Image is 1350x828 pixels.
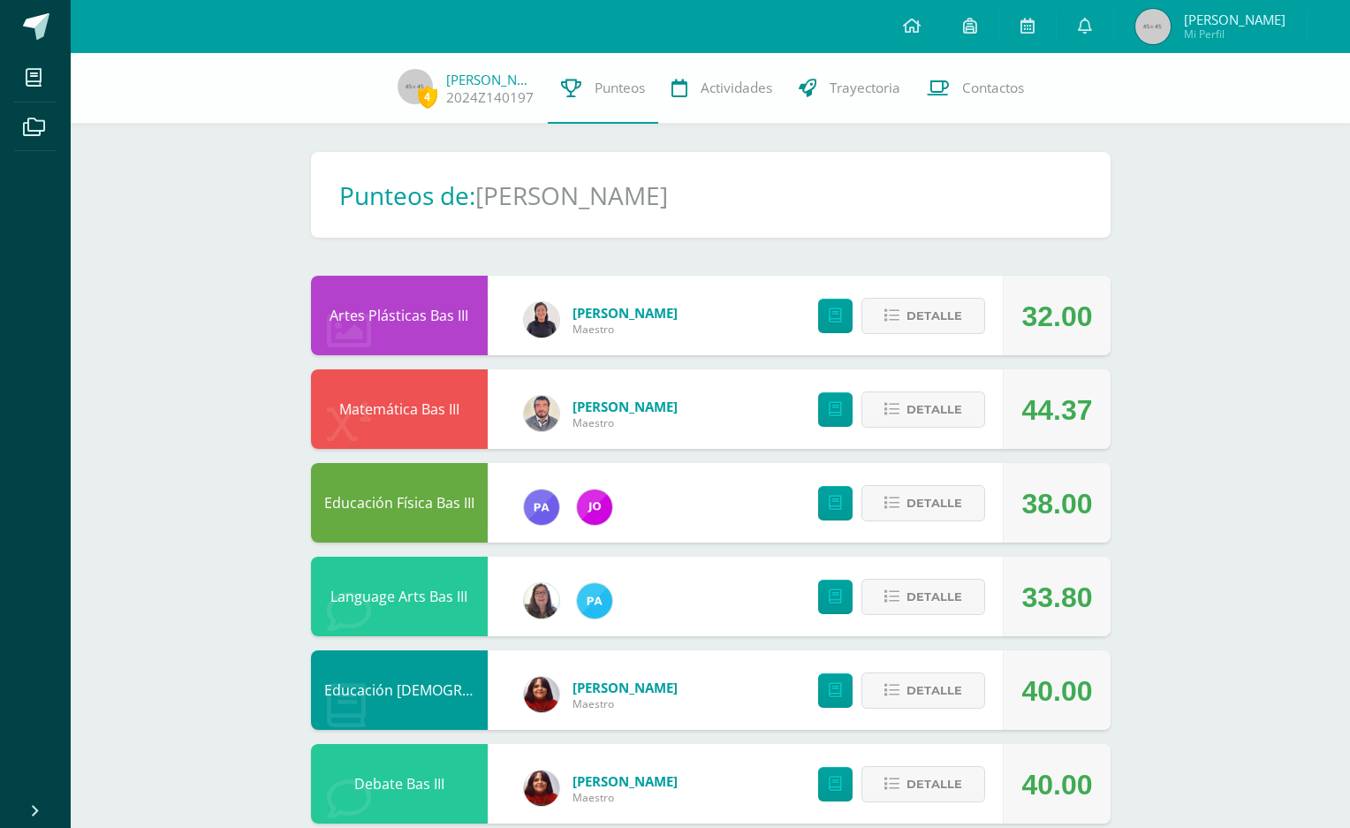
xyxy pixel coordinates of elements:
span: Maestro [573,790,678,805]
button: Detalle [861,485,985,521]
div: Educación Física Bas III [311,463,488,543]
span: Detalle [906,300,962,332]
div: Language Arts Bas III [311,557,488,636]
img: 16d00d6a61aad0e8a558f8de8df831eb.png [577,583,612,619]
div: 40.00 [1021,651,1092,731]
span: Detalle [906,674,962,707]
a: [PERSON_NAME] [573,679,678,696]
div: Debate Bas III [311,744,488,824]
img: cfd18f4d180e531603d52aeab12d7099.png [524,583,559,619]
span: Mi Perfil [1184,27,1286,42]
button: Detalle [861,766,985,802]
span: Detalle [906,768,962,801]
a: 2024Z140197 [446,88,534,107]
img: 45x45 [398,69,433,104]
a: Trayectoria [785,53,914,124]
a: [PERSON_NAME] [573,304,678,322]
button: Detalle [861,298,985,334]
span: Trayectoria [830,79,900,97]
span: Punteos [595,79,645,97]
img: b44a260999c9d2f44e9afe0ea64fd14b.png [524,302,559,338]
h1: Punteos de: [339,179,475,212]
a: Punteos [548,53,658,124]
div: Matemática Bas III [311,369,488,449]
img: b3ade3febffa627f9cc084759de04a77.png [524,396,559,431]
button: Detalle [861,579,985,615]
div: Artes Plásticas Bas III [311,276,488,355]
div: 32.00 [1021,277,1092,356]
img: 5bb1a44df6f1140bb573547ac59d95bf.png [524,677,559,712]
a: [PERSON_NAME] [573,772,678,790]
a: Contactos [914,53,1037,124]
a: Actividades [658,53,785,124]
span: [PERSON_NAME] [1184,11,1286,28]
span: Maestro [573,415,678,430]
span: Maestro [573,696,678,711]
div: 40.00 [1021,745,1092,824]
button: Detalle [861,391,985,428]
div: 44.37 [1021,370,1092,450]
span: Detalle [906,487,962,520]
span: Detalle [906,393,962,426]
h1: [PERSON_NAME] [475,179,668,212]
div: Educación Cristiana Bas III [311,650,488,730]
span: Detalle [906,581,962,613]
a: [PERSON_NAME] [573,398,678,415]
img: 75b744ccd90b308547c4c603ec795dc0.png [577,490,612,525]
span: 4 [418,86,437,108]
span: Actividades [701,79,772,97]
a: [PERSON_NAME] [446,71,535,88]
span: Maestro [573,322,678,337]
img: 45x45 [1135,9,1171,44]
span: Contactos [962,79,1024,97]
img: 5bb1a44df6f1140bb573547ac59d95bf.png [524,771,559,806]
div: 33.80 [1021,558,1092,637]
button: Detalle [861,672,985,709]
img: 616581b55804112b05f25e86733e6298.png [524,490,559,525]
div: 38.00 [1021,464,1092,543]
